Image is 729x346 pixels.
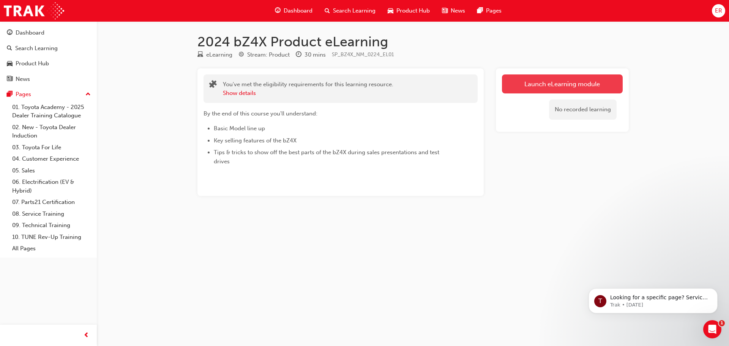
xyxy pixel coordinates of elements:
[305,51,326,59] div: 30 mins
[388,6,393,16] span: car-icon
[206,51,232,59] div: eLearning
[197,33,629,50] h1: 2024 bZ4X Product eLearning
[3,26,94,40] a: Dashboard
[333,6,376,15] span: Search Learning
[325,6,330,16] span: search-icon
[238,50,290,60] div: Stream
[223,80,393,97] div: You've met the eligibility requirements for this learning resource.
[471,3,508,19] a: pages-iconPages
[451,6,465,15] span: News
[9,142,94,153] a: 03. Toyota For Life
[715,6,722,15] span: ER
[9,243,94,254] a: All Pages
[9,176,94,196] a: 06. Electrification (EV & Hybrid)
[7,45,12,52] span: search-icon
[269,3,319,19] a: guage-iconDashboard
[16,90,31,99] div: Pages
[7,91,13,98] span: pages-icon
[284,6,312,15] span: Dashboard
[15,44,58,53] div: Search Learning
[486,6,502,15] span: Pages
[319,3,382,19] a: search-iconSearch Learning
[84,331,89,340] span: prev-icon
[549,100,617,120] div: No recorded learning
[9,196,94,208] a: 07. Parts21 Certification
[223,89,256,98] button: Show details
[296,52,301,58] span: clock-icon
[712,4,725,17] button: ER
[296,50,326,60] div: Duration
[204,110,317,117] span: By the end of this course you'll understand:
[3,87,94,101] button: Pages
[396,6,430,15] span: Product Hub
[719,320,725,326] span: 1
[442,6,448,16] span: news-icon
[3,57,94,71] a: Product Hub
[7,60,13,67] span: car-icon
[3,24,94,87] button: DashboardSearch LearningProduct HubNews
[16,75,30,84] div: News
[247,51,290,59] div: Stream: Product
[7,30,13,36] span: guage-icon
[9,101,94,122] a: 01. Toyota Academy - 2025 Dealer Training Catalogue
[197,52,203,58] span: learningResourceType_ELEARNING-icon
[577,272,729,325] iframe: Intercom notifications message
[16,28,44,37] div: Dashboard
[214,149,441,165] span: Tips & tricks to show off the best parts of the bZ4X during sales presentations and test drives
[16,59,49,68] div: Product Hub
[197,50,232,60] div: Type
[3,72,94,86] a: News
[477,6,483,16] span: pages-icon
[214,125,265,132] span: Basic Model line up
[703,320,721,338] iframe: Intercom live chat
[9,231,94,243] a: 10. TUNE Rev-Up Training
[9,208,94,220] a: 08. Service Training
[9,153,94,165] a: 04. Customer Experience
[4,2,64,19] img: Trak
[382,3,436,19] a: car-iconProduct Hub
[9,122,94,142] a: 02. New - Toyota Dealer Induction
[275,6,281,16] span: guage-icon
[209,81,217,90] span: puzzle-icon
[7,76,13,83] span: news-icon
[332,51,394,58] span: Learning resource code
[436,3,471,19] a: news-iconNews
[238,52,244,58] span: target-icon
[9,220,94,231] a: 09. Technical Training
[9,165,94,177] a: 05. Sales
[502,74,623,93] a: Launch eLearning module
[85,90,91,100] span: up-icon
[3,41,94,55] a: Search Learning
[214,137,297,144] span: Key selling features of the bZ4X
